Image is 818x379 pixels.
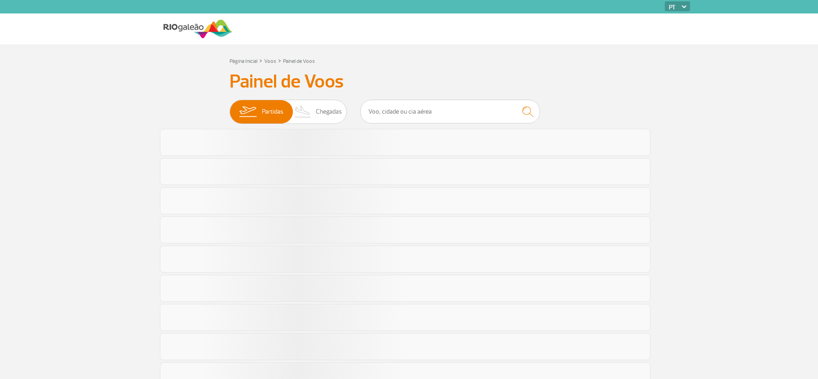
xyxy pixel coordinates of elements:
a: Página Inicial [230,58,257,65]
img: slider-embarque [234,100,262,123]
a: > [259,55,262,66]
h3: Painel de Voos [230,71,589,93]
input: Voo, cidade ou cia aérea [360,100,540,123]
span: Chegadas [316,100,342,123]
a: > [278,55,281,66]
img: slider-desembarque [290,100,316,123]
a: Voos [264,58,276,65]
span: Partidas [262,100,283,123]
a: Painel de Voos [283,58,315,65]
